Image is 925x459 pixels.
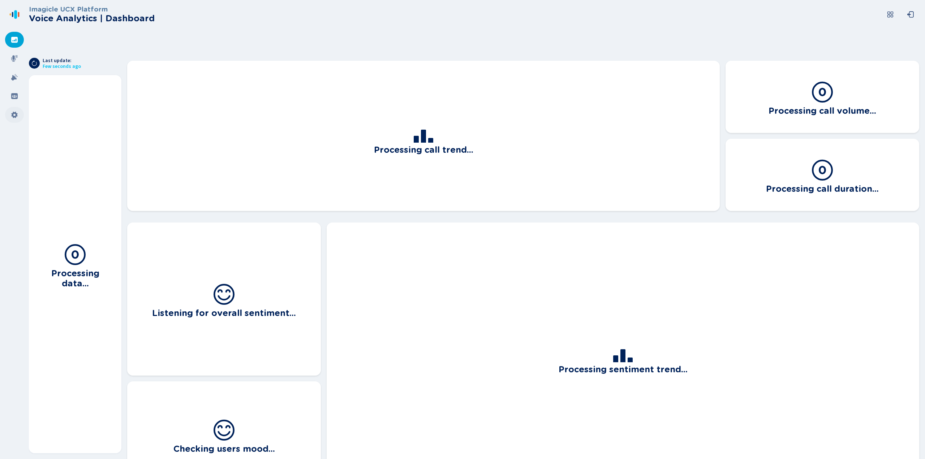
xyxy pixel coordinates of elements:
div: Alarms [5,69,24,85]
span: Last update: [43,58,81,64]
h3: Processing call volume... [769,104,876,116]
div: Settings [5,107,24,123]
h3: Processing call duration... [766,182,879,194]
svg: dashboard-filled [11,36,18,43]
h2: Voice Analytics | Dashboard [29,13,155,23]
div: Groups [5,88,24,104]
div: Recordings [5,51,24,66]
h3: Processing call trend... [374,143,473,155]
svg: groups-filled [11,92,18,100]
h3: Listening for overall sentiment... [152,306,296,318]
h3: Imagicle UCX Platform [29,5,155,13]
h3: Processing sentiment trend... [559,362,688,374]
svg: box-arrow-left [907,11,914,18]
svg: arrow-clockwise [31,60,37,66]
div: Dashboard [5,32,24,48]
span: Few seconds ago [43,64,81,69]
h3: Checking users mood... [173,442,275,454]
svg: mic-fill [11,55,18,62]
svg: alarm-filled [11,74,18,81]
h3: Processing data... [38,266,113,288]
